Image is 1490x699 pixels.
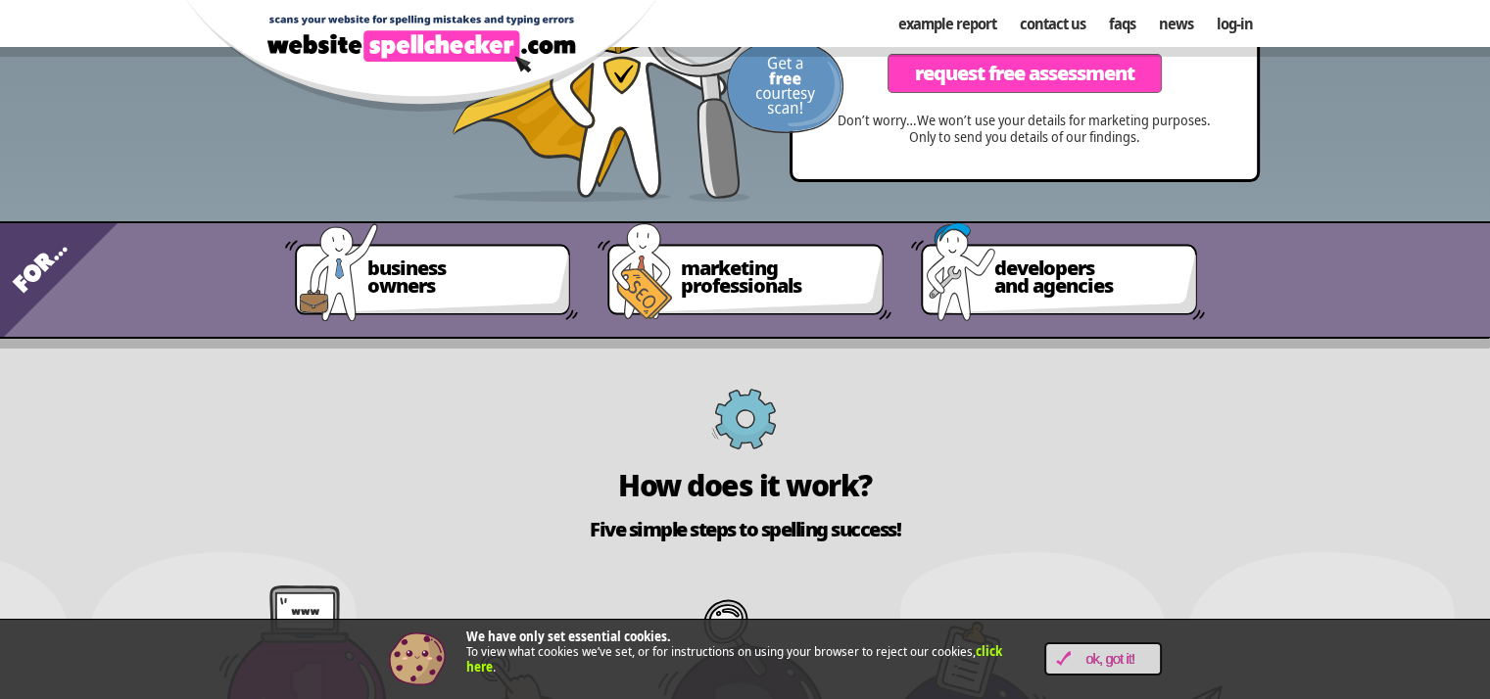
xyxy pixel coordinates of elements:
a: Example Report [886,5,1007,42]
span: developers and agencies [993,259,1181,295]
a: Contact us [1007,5,1096,42]
button: Request Free Assessment [888,54,1162,93]
a: News [1146,5,1204,42]
a: FAQs [1096,5,1146,42]
span: business owners [367,259,555,295]
a: businessowners [344,248,579,328]
img: Cookie [388,629,447,688]
span: Request Free Assessment [915,64,1134,83]
img: Get a FREE courtesy scan! [726,40,843,133]
span: marketing professionals [680,259,868,295]
span: OK, Got it! [1071,651,1150,668]
h2: Five simple steps to spelling success! [197,520,1294,539]
a: developersand agencies [970,248,1205,328]
strong: We have only set essential cookies. [466,628,671,645]
p: To view what cookies we’ve set, or for instructions on using your browser to reject our cookies, . [466,629,1015,676]
h2: How does it work? [197,471,1294,500]
p: Don’t worry…We won’t use your details for marketing purposes. Only to send you details of our fin... [832,113,1218,146]
a: Log-in [1204,5,1264,42]
a: click here [466,642,1002,676]
a: marketingprofessionals [656,248,891,328]
a: OK, Got it! [1044,642,1162,676]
